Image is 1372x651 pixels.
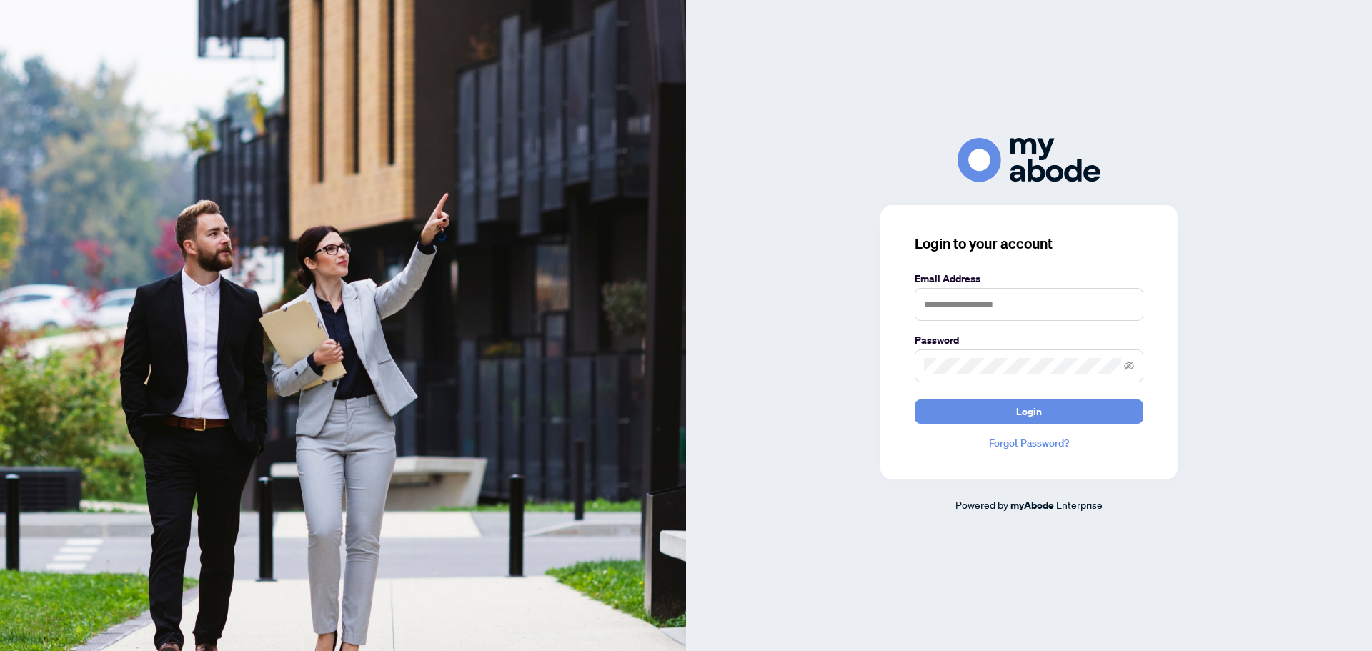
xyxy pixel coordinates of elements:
[1124,361,1134,371] span: eye-invisible
[915,399,1143,424] button: Login
[915,271,1143,287] label: Email Address
[958,138,1100,182] img: ma-logo
[1016,400,1042,423] span: Login
[1056,498,1103,511] span: Enterprise
[955,498,1008,511] span: Powered by
[915,435,1143,451] a: Forgot Password?
[1010,497,1054,513] a: myAbode
[915,332,1143,348] label: Password
[915,234,1143,254] h3: Login to your account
